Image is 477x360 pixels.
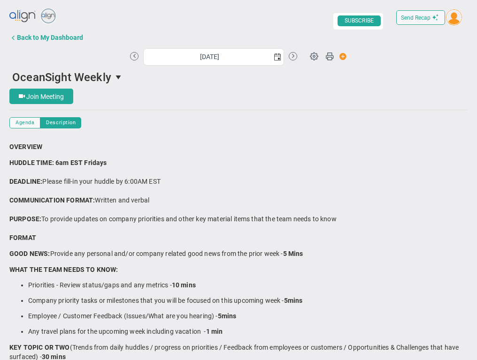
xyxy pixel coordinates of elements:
span: select [270,49,284,65]
img: align-logo.svg [9,7,37,26]
p: Please fill-in your huddle by 6:00AM EST Written and verbal To provide updates on company priorit... [9,158,468,242]
span: Huddle Settings [305,47,323,65]
button: Send Recap [396,10,445,25]
li: Employee / Customer Feedback (Issues/What are you hearing) - [28,312,468,321]
span: Print Huddle [325,52,334,65]
span: OceanSight Weekly [12,71,111,84]
strong: WHAT THE TEAM NEEDS TO KNOW: [9,266,118,273]
strong: mins [288,297,303,304]
span: SUBSCRIBE [338,15,381,26]
strong: 1 mi [206,328,219,335]
strong: 10 mins [172,281,196,289]
img: 204746.Person.photo [446,9,462,25]
strong: mins [222,312,237,320]
span: FORMAT [9,234,36,241]
strong: OVERVIEW [9,143,42,150]
strong: HUDDLE TIME: 6am EST Fridays [9,159,107,166]
button: Agenda [9,117,40,128]
p: Provide any personal and/or company related good news from the prior week - [9,249,468,258]
strong: PURPOSE: [9,215,41,223]
span: select [111,69,127,85]
div: Back to My Dashboard [17,34,83,41]
strong: DEADLINE: [9,178,42,185]
strong: GOOD NEWS: [9,250,50,257]
strong: 5 [284,297,288,304]
button: Back to My Dashboard [9,28,92,47]
strong: KEY TOPIC OR TWO [9,344,70,351]
li: Any travel plans for the upcoming week including vacation - [28,327,468,336]
span: Send Recap [401,15,431,21]
span: Agenda [15,119,34,127]
li: Company priority tasks or milestones that you will be focused on this upcoming week - [28,296,468,305]
button: Description [40,117,81,128]
li: Priorities - Review status/gaps and any metrics - [28,281,468,290]
span: Action Button [335,50,347,63]
span: Join Meeting [26,93,64,100]
span: Description [46,119,76,127]
strong: 5 Mins [283,250,303,257]
button: Join Meeting [9,89,73,104]
strong: COMMUNICATION FORMAT: [9,196,95,204]
strong: 5 [218,312,222,320]
strong: n [219,328,223,335]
